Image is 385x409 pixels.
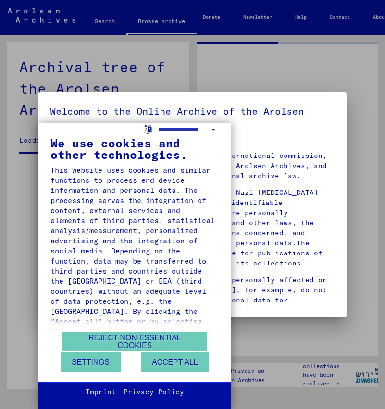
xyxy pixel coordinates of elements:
button: Accept all [141,352,209,372]
button: Reject non-essential cookies [62,332,207,351]
div: We use cookies and other technologies. [50,137,219,160]
a: Privacy Policy [124,387,184,397]
a: Imprint [86,387,116,397]
div: This website uses cookies and similar functions to process end device information and personal da... [50,165,219,387]
button: Settings [61,352,121,372]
